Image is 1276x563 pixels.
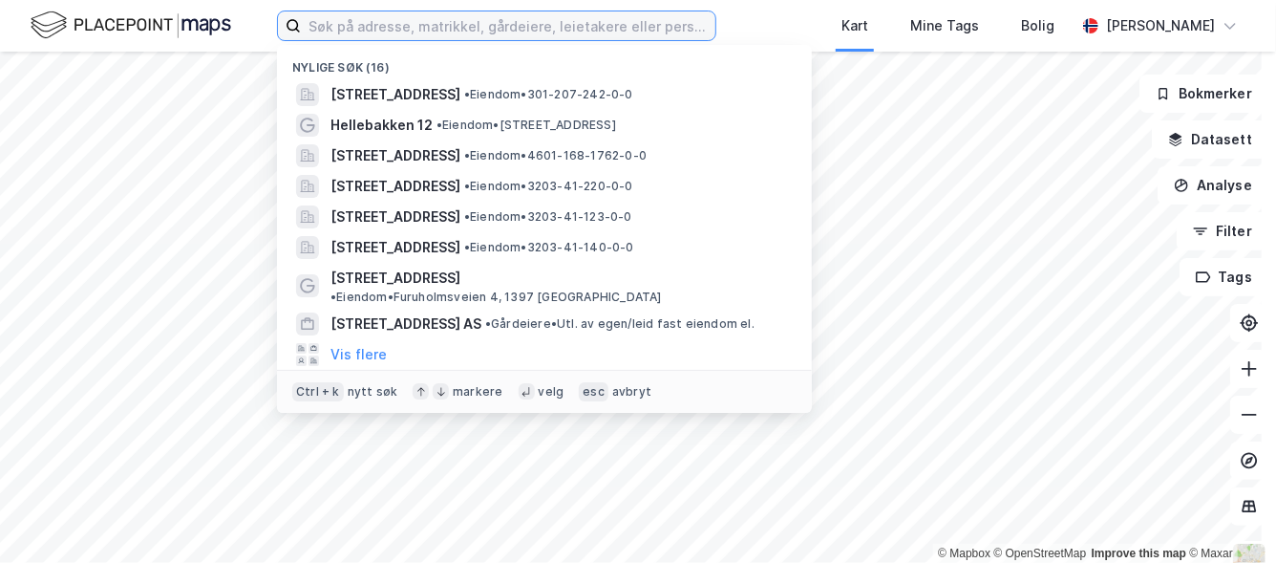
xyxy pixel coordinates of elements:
[1152,120,1268,159] button: Datasett
[1139,75,1268,113] button: Bokmerker
[330,206,460,228] span: [STREET_ADDRESS]
[938,547,990,560] a: Mapbox
[348,384,398,400] div: nytt søk
[1092,547,1186,560] a: Improve this map
[292,382,344,401] div: Ctrl + k
[464,240,634,255] span: Eiendom • 3203-41-140-0-0
[485,316,755,332] span: Gårdeiere • Utl. av egen/leid fast eiendom el.
[994,547,1087,560] a: OpenStreetMap
[1158,166,1268,205] button: Analyse
[330,144,460,167] span: [STREET_ADDRESS]
[436,118,616,133] span: Eiendom • [STREET_ADDRESS]
[464,148,470,162] span: •
[330,114,433,137] span: Hellebakken 12
[485,316,491,331] span: •
[539,384,564,400] div: velg
[464,87,470,101] span: •
[301,11,715,40] input: Søk på adresse, matrikkel, gårdeiere, leietakere eller personer
[1180,471,1276,563] div: Kontrollprogram for chat
[330,83,460,106] span: [STREET_ADDRESS]
[464,240,470,254] span: •
[910,14,979,37] div: Mine Tags
[330,267,460,290] span: [STREET_ADDRESS]
[453,384,502,400] div: markere
[330,236,460,259] span: [STREET_ADDRESS]
[841,14,868,37] div: Kart
[612,384,651,400] div: avbryt
[330,175,460,198] span: [STREET_ADDRESS]
[464,148,647,163] span: Eiendom • 4601-168-1762-0-0
[330,343,387,366] button: Vis flere
[464,209,632,225] span: Eiendom • 3203-41-123-0-0
[436,118,442,132] span: •
[1180,471,1276,563] iframe: Chat Widget
[277,45,812,79] div: Nylige søk (16)
[464,209,470,224] span: •
[464,179,633,194] span: Eiendom • 3203-41-220-0-0
[579,382,608,401] div: esc
[330,290,662,305] span: Eiendom • Furuholmsveien 4, 1397 [GEOGRAPHIC_DATA]
[464,87,633,102] span: Eiendom • 301-207-242-0-0
[330,290,336,304] span: •
[1021,14,1054,37] div: Bolig
[330,313,481,336] span: [STREET_ADDRESS] AS
[1177,212,1268,250] button: Filter
[464,179,470,193] span: •
[1180,258,1268,296] button: Tags
[1106,14,1215,37] div: [PERSON_NAME]
[31,9,231,42] img: logo.f888ab2527a4732fd821a326f86c7f29.svg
